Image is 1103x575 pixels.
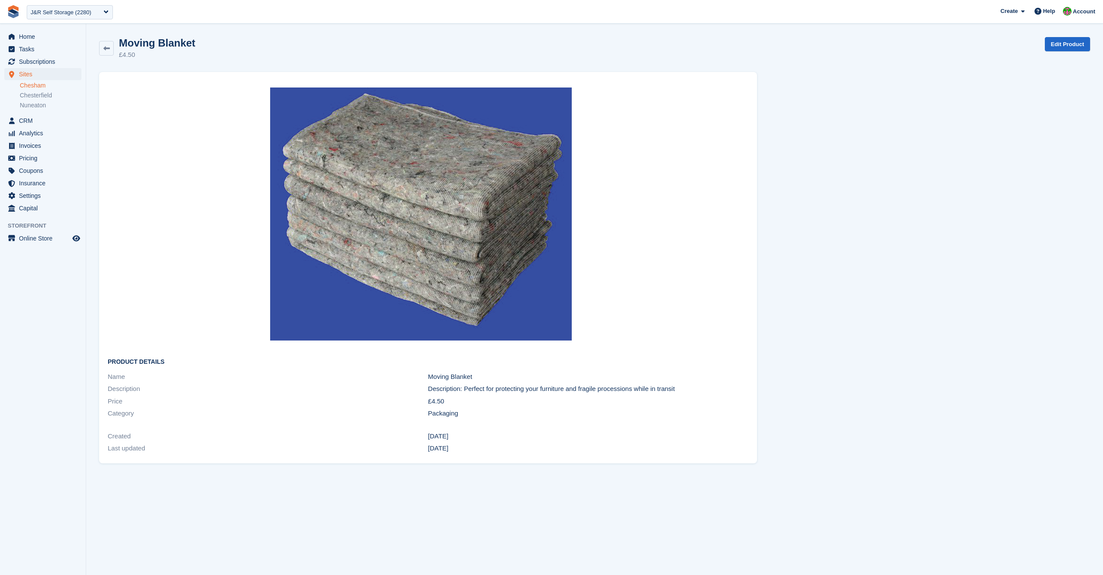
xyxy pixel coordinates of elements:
[19,115,71,127] span: CRM
[108,359,748,366] h2: Product Details
[108,444,428,453] div: Last updated
[19,140,71,152] span: Invoices
[428,397,748,406] div: £4.50
[7,5,20,18] img: stora-icon-8386f47178a22dfd0bd8f6a31ec36ba5ce8667c1dd55bd0f319d3a0aa187defe.svg
[4,56,81,68] a: menu
[4,202,81,214] a: menu
[1045,37,1090,51] a: Edit Product
[19,165,71,177] span: Coupons
[4,165,81,177] a: menu
[1000,7,1018,16] span: Create
[428,384,748,394] div: Description: Perfect for protecting your furniture and fragile processions while in transit
[19,232,71,244] span: Online Store
[4,152,81,164] a: menu
[428,409,748,419] div: Packaging
[270,87,572,341] img: Transit%20blanket.jpg
[4,127,81,139] a: menu
[31,8,91,17] div: J&R Self Storage (2280)
[108,409,428,419] div: Category
[19,202,71,214] span: Capital
[20,81,81,90] a: Chesham
[19,68,71,80] span: Sites
[108,431,428,441] div: Created
[1063,7,1072,16] img: Will McNeilly
[108,372,428,382] div: Name
[19,190,71,202] span: Settings
[8,222,86,230] span: Storefront
[119,50,195,60] p: £4.50
[4,115,81,127] a: menu
[119,37,195,49] h2: Moving Blanket
[19,127,71,139] span: Analytics
[4,177,81,189] a: menu
[19,177,71,189] span: Insurance
[19,31,71,43] span: Home
[4,31,81,43] a: menu
[19,56,71,68] span: Subscriptions
[4,43,81,55] a: menu
[19,152,71,164] span: Pricing
[4,232,81,244] a: menu
[1043,7,1055,16] span: Help
[4,140,81,152] a: menu
[108,384,428,394] div: Description
[71,233,81,244] a: Preview store
[428,431,748,441] div: [DATE]
[20,101,81,109] a: Nuneaton
[428,372,748,382] div: Moving Blanket
[1073,7,1095,16] span: Account
[20,91,81,100] a: Chesterfield
[108,397,428,406] div: Price
[4,68,81,80] a: menu
[428,444,748,453] div: [DATE]
[19,43,71,55] span: Tasks
[4,190,81,202] a: menu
